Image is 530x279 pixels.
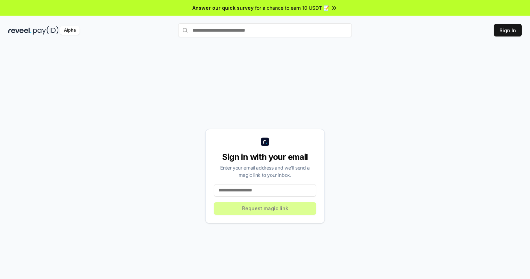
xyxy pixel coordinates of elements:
img: reveel_dark [8,26,32,35]
span: for a chance to earn 10 USDT 📝 [255,4,329,11]
span: Answer our quick survey [192,4,254,11]
button: Sign In [494,24,522,36]
div: Enter your email address and we’ll send a magic link to your inbox. [214,164,316,179]
img: logo_small [261,138,269,146]
img: pay_id [33,26,59,35]
div: Alpha [60,26,80,35]
div: Sign in with your email [214,151,316,163]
